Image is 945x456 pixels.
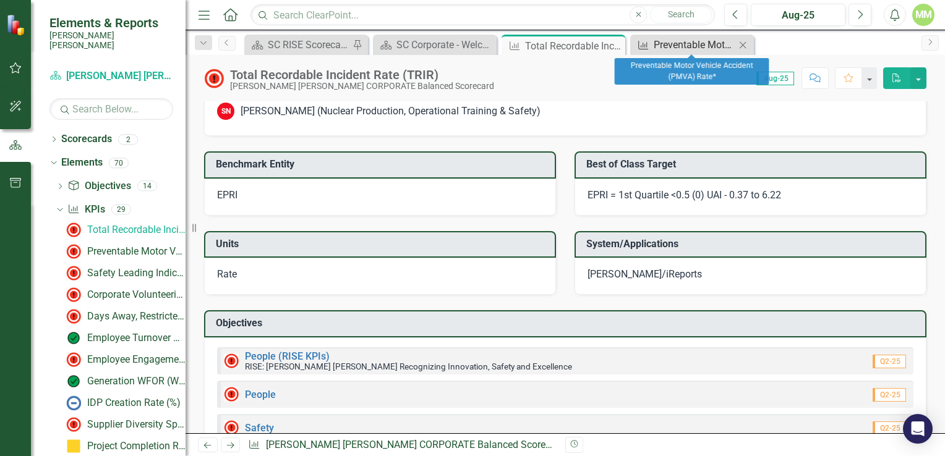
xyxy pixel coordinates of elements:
[87,224,186,235] div: Total Recordable Incident Rate (TRIR)
[224,387,239,402] img: Not Meeting Target
[49,30,173,51] small: [PERSON_NAME] [PERSON_NAME]
[66,395,81,410] img: No Information
[63,393,181,413] a: IDP Creation Rate (%)
[63,350,186,369] a: Employee Engagement - %Employee Participation in Gallup Survey​
[633,37,735,53] a: Preventable Motor Vehicle Accident (PMVA) Rate*
[6,14,28,36] img: ClearPoint Strategy
[49,98,173,120] input: Search Below...
[87,268,186,279] div: Safety Leading Indicator Reports (LIRs)
[217,268,237,280] span: Rate​
[247,37,349,53] a: SC RISE Scorecard - Welcome to ClearPoint
[66,287,81,302] img: Below MIN Target
[63,242,186,261] a: Preventable Motor Vehicle Accident (PMVA) Rate*
[49,69,173,83] a: [PERSON_NAME] [PERSON_NAME] CORPORATE Balanced Scorecard
[87,332,186,344] div: Employee Turnover Rate​
[63,306,186,326] a: Days Away, Restricted, Transferred (DART) Rate
[217,103,234,120] div: SN
[755,8,841,23] div: Aug-25
[376,37,494,53] a: SC Corporate - Welcome to ClearPoint
[87,441,186,452] div: Project Completion Rate - 10-Year Capital Construction Plan
[756,72,794,85] span: Aug-25
[588,268,913,282] div: [PERSON_NAME]/iReports
[66,222,81,237] img: Above MAX Target
[586,159,919,170] h3: Best of Class Target
[63,220,186,240] a: Total Recordable Incident Rate (TRIR)
[63,371,186,391] a: Generation WFOR (Weighted Forced Outage Rate - Major Generating Units Cherokee, Cross, [PERSON_NA...
[525,38,622,54] div: Total Recordable Incident Rate (TRIR)
[87,397,181,408] div: IDP Creation Rate (%)
[66,331,81,345] img: On Target
[873,388,906,402] span: Q2-25
[396,37,494,53] div: SC Corporate - Welcome to ClearPoint
[873,421,906,435] span: Q2-25
[224,420,239,435] img: High Alert
[63,263,186,283] a: Safety Leading Indicator Reports (LIRs)
[66,439,81,454] img: Caution
[67,179,130,193] a: Objectives
[615,58,769,85] div: Preventable Motor Vehicle Accident (PMVA) Rate*
[216,239,549,250] h3: Units
[87,419,186,430] div: Supplier Diversity Spend
[245,361,572,371] small: RISE: [PERSON_NAME] [PERSON_NAME] Recognizing Innovation, Safety and Excellence
[204,69,224,88] img: Above MAX Target
[87,376,186,387] div: Generation WFOR (Weighted Forced Outage Rate - Major Generating Units Cherokee, Cross, [PERSON_NA...
[650,6,712,23] button: Search
[63,285,186,305] a: Corporate Volunteerism Rate
[109,158,129,168] div: 70
[586,239,919,250] h3: System/Applications
[241,104,541,119] div: [PERSON_NAME] (Nuclear Production, Operational Training & Safety)
[66,309,81,324] img: Not Meeting Target
[248,438,556,452] div: » »
[216,159,549,170] h3: Benchmark Entity
[63,328,186,348] a: Employee Turnover Rate​
[63,436,186,456] a: Project Completion Rate - 10-Year Capital Construction Plan
[224,353,239,368] img: High Alert
[49,15,173,30] span: Elements & Reports
[66,374,81,389] img: On Target
[87,311,186,322] div: Days Away, Restricted, Transferred (DART) Rate
[668,9,695,19] span: Search
[751,4,845,26] button: Aug-25
[87,289,186,300] div: Corporate Volunteerism Rate
[245,422,274,434] a: Safety
[87,354,186,365] div: Employee Engagement - %Employee Participation in Gallup Survey​
[61,156,103,170] a: Elements
[230,68,494,82] div: Total Recordable Incident Rate (TRIR)
[230,82,494,91] div: [PERSON_NAME] [PERSON_NAME] CORPORATE Balanced Scorecard
[266,439,565,450] a: [PERSON_NAME] [PERSON_NAME] CORPORATE Balanced Scorecard
[245,389,276,400] a: People
[873,355,906,368] span: Q2-25
[66,352,81,367] img: Not Meeting Target
[137,181,157,192] div: 14
[588,188,913,203] div: EPRI = 1st Quartile <0.5 (0)​ UAI - 0.37 to 6.22
[87,246,186,257] div: Preventable Motor Vehicle Accident (PMVA) Rate*
[66,266,81,281] img: Not Meeting Target
[912,4,934,26] button: MM
[250,4,715,26] input: Search ClearPoint...
[111,205,131,215] div: 29
[903,414,933,444] div: Open Intercom Messenger
[245,350,330,362] a: People (RISE KPIs)
[268,37,349,53] div: SC RISE Scorecard - Welcome to ClearPoint
[63,415,186,434] a: Supplier Diversity Spend
[118,134,138,145] div: 2
[66,417,81,432] img: Below MIN Target
[217,188,543,203] div: EPRI​
[67,203,105,217] a: KPIs
[61,132,112,146] a: Scorecards
[654,37,735,53] div: Preventable Motor Vehicle Accident (PMVA) Rate*
[66,244,81,259] img: Not Meeting Target
[216,318,919,329] h3: Objectives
